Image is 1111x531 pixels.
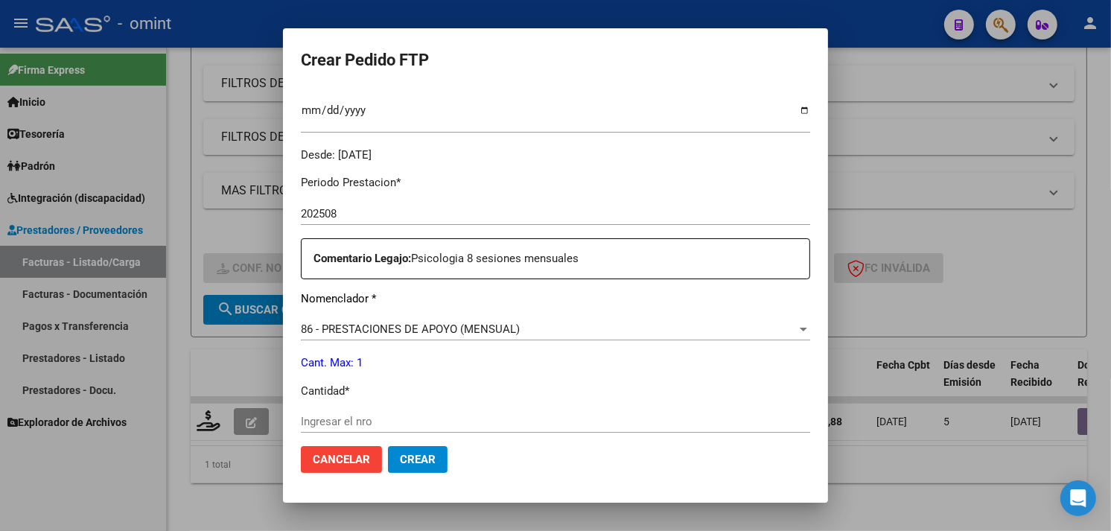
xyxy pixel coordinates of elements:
[313,453,370,466] span: Cancelar
[400,453,436,466] span: Crear
[301,147,810,164] div: Desde: [DATE]
[301,174,810,191] p: Periodo Prestacion
[1060,480,1096,516] div: Open Intercom Messenger
[313,250,809,267] p: Psicologia 8 sesiones mensuales
[388,446,448,473] button: Crear
[301,290,810,308] p: Nomenclador *
[313,252,411,265] strong: Comentario Legajo:
[301,46,810,74] h2: Crear Pedido FTP
[301,383,810,400] p: Cantidad
[301,354,810,372] p: Cant. Max: 1
[301,322,520,336] span: 86 - PRESTACIONES DE APOYO (MENSUAL)
[301,446,382,473] button: Cancelar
